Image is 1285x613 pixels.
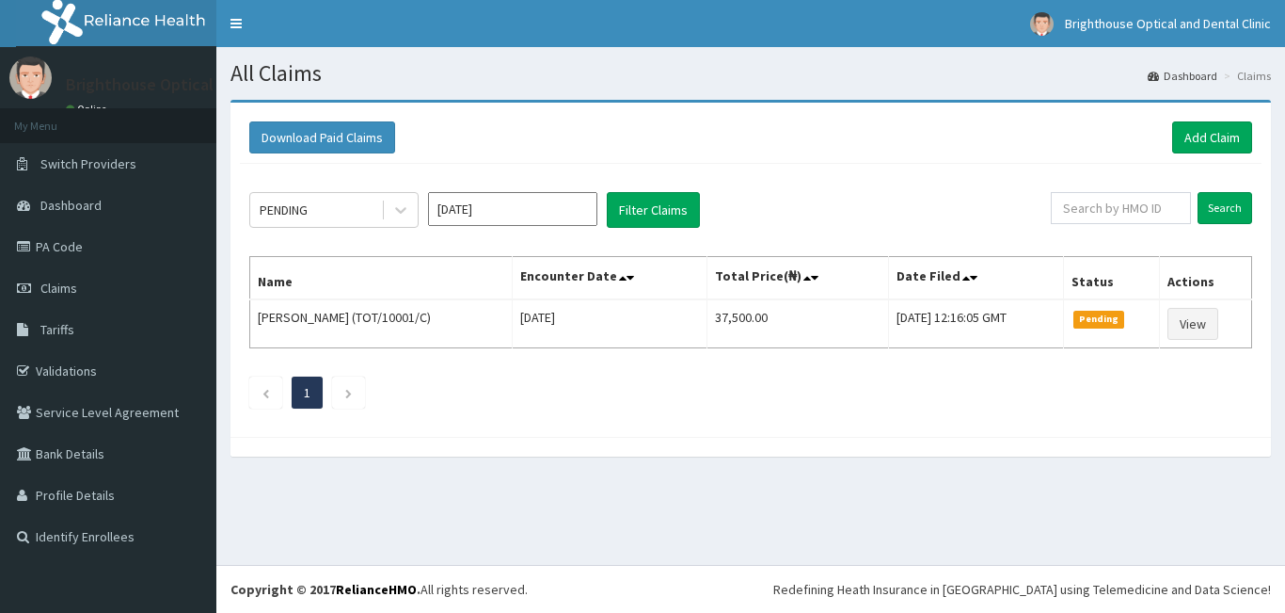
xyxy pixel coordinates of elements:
[262,384,270,401] a: Previous page
[1051,192,1191,224] input: Search by HMO ID
[1159,257,1251,300] th: Actions
[707,257,889,300] th: Total Price(₦)
[428,192,597,226] input: Select Month and Year
[512,257,707,300] th: Encounter Date
[1148,68,1217,84] a: Dashboard
[304,384,310,401] a: Page 1 is your current page
[249,121,395,153] button: Download Paid Claims
[230,581,420,598] strong: Copyright © 2017 .
[888,299,1063,348] td: [DATE] 12:16:05 GMT
[40,280,77,297] span: Claims
[773,580,1271,599] div: Redefining Heath Insurance in [GEOGRAPHIC_DATA] using Telemedicine and Data Science!
[260,201,308,219] div: PENDING
[40,197,102,214] span: Dashboard
[336,581,417,598] a: RelianceHMO
[230,61,1271,86] h1: All Claims
[66,103,111,116] a: Online
[1063,257,1159,300] th: Status
[40,155,136,172] span: Switch Providers
[1219,68,1271,84] li: Claims
[9,56,52,99] img: User Image
[707,299,889,348] td: 37,500.00
[1030,12,1054,36] img: User Image
[40,321,74,338] span: Tariffs
[344,384,353,401] a: Next page
[607,192,700,228] button: Filter Claims
[1073,311,1125,328] span: Pending
[1172,121,1252,153] a: Add Claim
[250,257,513,300] th: Name
[216,565,1285,613] footer: All rights reserved.
[1065,15,1271,32] span: Brighthouse Optical and Dental Clinic
[888,257,1063,300] th: Date Filed
[250,299,513,348] td: [PERSON_NAME] (TOT/10001/C)
[1167,308,1218,340] a: View
[512,299,707,348] td: [DATE]
[1198,192,1252,224] input: Search
[66,76,341,93] p: Brighthouse Optical and Dental Clinic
